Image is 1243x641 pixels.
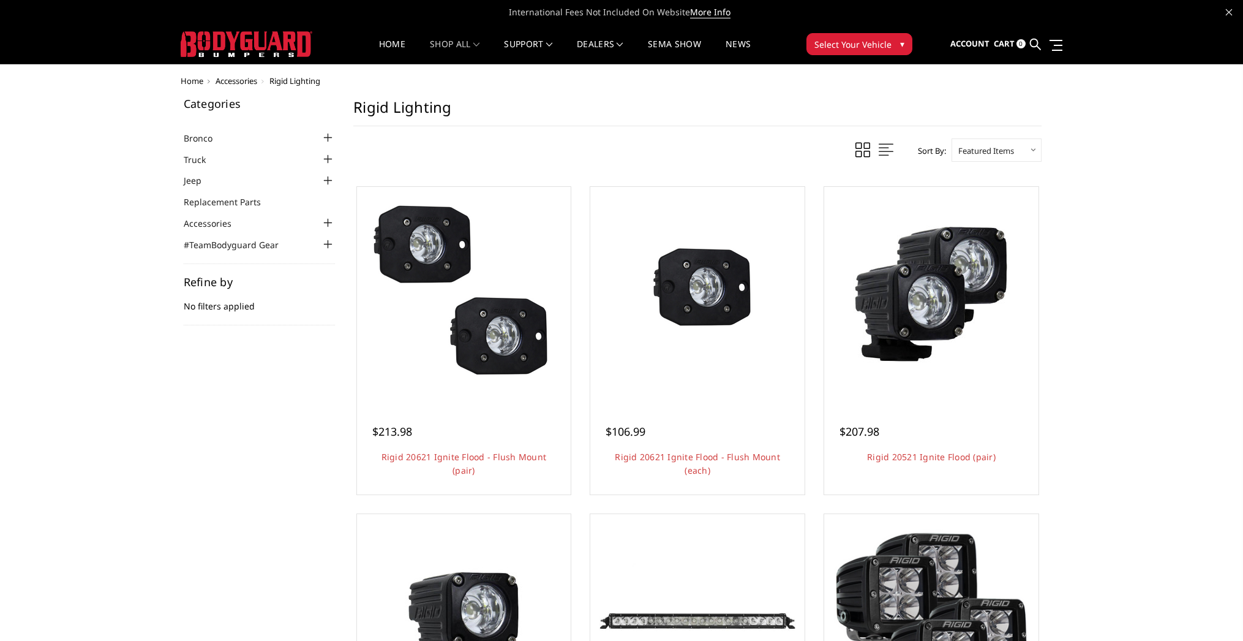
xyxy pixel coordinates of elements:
[184,98,336,109] h5: Categories
[950,38,990,49] span: Account
[690,6,730,18] a: More Info
[827,190,1035,398] a: Rigid 20521 Ignite Flood (pair)
[833,196,1029,392] img: Rigid 20521 Ignite Flood (pair)
[867,451,996,463] a: Rigid 20521 Ignite Flood (pair)
[577,40,623,64] a: Dealers
[360,190,568,398] a: Rigid 20621 Ignite Flood - Flush Mount (pair) Rigid 20621 Ignite Flood - Flush Mount (pair)
[994,38,1015,49] span: Cart
[269,75,320,86] span: Rigid Lighting
[184,276,336,287] h5: Refine by
[181,31,312,57] img: BODYGUARD BUMPERS
[814,38,892,51] span: Select Your Vehicle
[994,28,1026,61] a: Cart 0
[1016,39,1026,48] span: 0
[430,40,479,64] a: shop all
[381,451,547,476] a: Rigid 20621 Ignite Flood - Flush Mount (pair)
[593,190,802,398] a: Rigid 20621 Ignite Flood - Flush Mount (each) Rigid 20621 Ignite Flood - Flush Mount (each)
[606,424,645,439] span: $106.99
[900,37,904,50] span: ▾
[950,28,990,61] a: Account
[184,174,217,187] a: Jeep
[379,40,405,64] a: Home
[726,40,751,64] a: News
[911,142,946,160] label: Sort By:
[216,75,257,86] a: Accessories
[184,132,228,145] a: Bronco
[648,40,701,64] a: SEMA Show
[504,40,552,64] a: Support
[372,424,412,439] span: $213.98
[184,276,336,325] div: No filters applied
[806,33,912,55] button: Select Your Vehicle
[353,98,1042,126] h1: Rigid Lighting
[184,153,221,166] a: Truck
[184,217,247,230] a: Accessories
[839,424,879,439] span: $207.98
[181,75,203,86] a: Home
[184,195,276,208] a: Replacement Parts
[184,238,294,251] a: #TeamBodyguard Gear
[615,451,780,476] a: Rigid 20621 Ignite Flood - Flush Mount (each)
